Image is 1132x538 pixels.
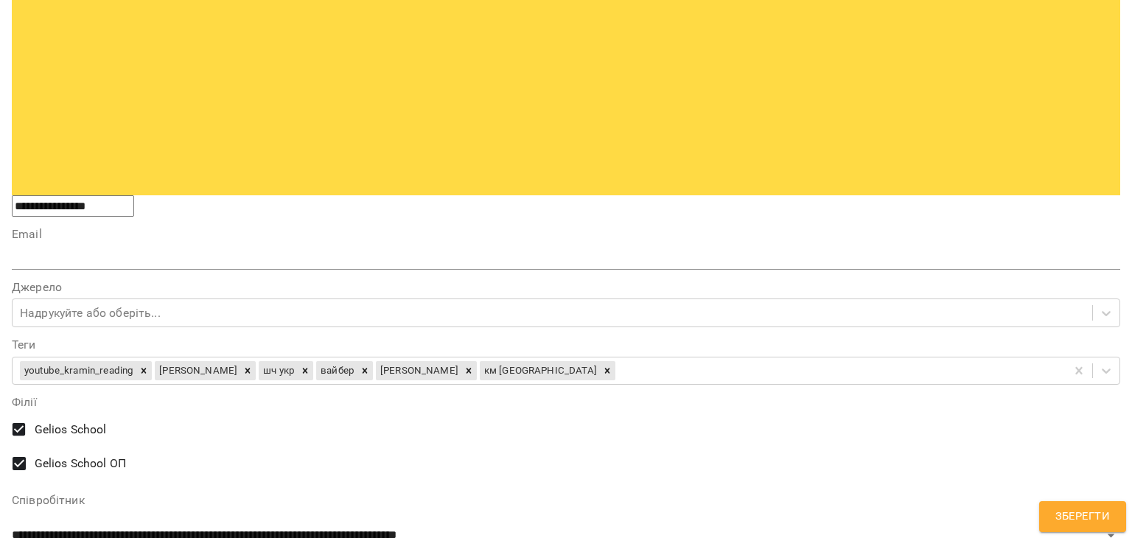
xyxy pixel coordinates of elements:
[12,339,1120,351] label: Теги
[12,495,1120,506] label: Співробітник
[316,361,357,380] div: вайбер
[376,361,461,380] div: [PERSON_NAME]
[259,361,297,380] div: шч укр
[480,361,599,380] div: км [GEOGRAPHIC_DATA]
[12,396,1120,408] label: Філії
[35,455,126,472] span: Gelios School ОП
[20,361,136,380] div: youtube_kramin_reading
[35,421,107,439] span: Gelios School
[12,228,1120,240] label: Email
[12,282,1120,293] label: Джерело
[155,361,240,380] div: [PERSON_NAME]
[20,304,161,322] div: Надрукуйте або оберіть...
[1055,507,1110,526] span: Зберегти
[1039,501,1126,532] button: Зберегти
